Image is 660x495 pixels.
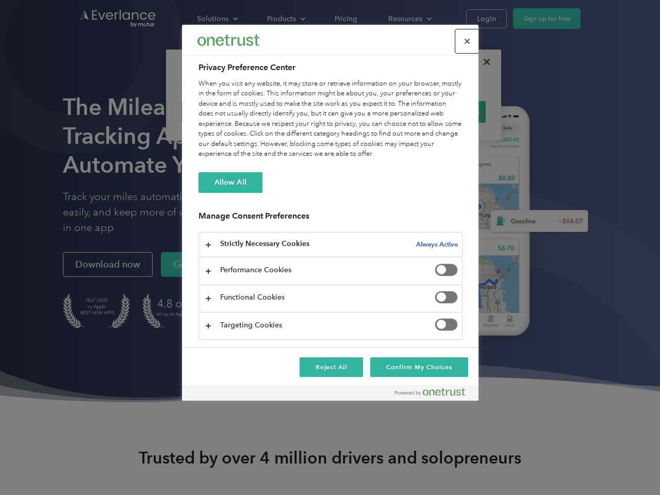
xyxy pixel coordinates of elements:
[370,357,468,377] button: Confirm My Choices
[395,388,473,401] a: Powered by OneTrust Opens in a new Tab
[199,79,463,159] div: When you visit any website, it may store or retrieve information on your browser, mostly in the f...
[199,211,463,227] h3: Manage Consent Preferences
[456,30,478,53] button: Close
[182,25,478,401] div: Privacy Preference Center
[182,25,478,401] div: Preference center
[199,172,262,193] button: Allow All
[300,357,364,377] button: Reject All
[395,388,465,396] img: Powered by OneTrust Opens in a new Tab
[199,61,463,74] h2: Privacy Preference Center
[197,30,259,51] div: Everlance
[197,35,259,45] img: Everlance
